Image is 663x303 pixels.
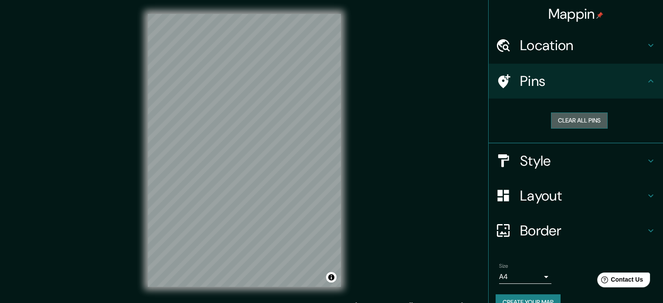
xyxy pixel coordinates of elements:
[499,270,551,284] div: A4
[585,269,653,293] iframe: Help widget launcher
[551,112,608,129] button: Clear all pins
[489,178,663,213] div: Layout
[520,187,646,204] h4: Layout
[520,152,646,170] h4: Style
[596,12,603,19] img: pin-icon.png
[520,222,646,239] h4: Border
[520,72,646,90] h4: Pins
[489,143,663,178] div: Style
[148,14,341,287] canvas: Map
[489,213,663,248] div: Border
[489,64,663,99] div: Pins
[489,28,663,63] div: Location
[499,262,508,269] label: Size
[520,37,646,54] h4: Location
[548,5,604,23] h4: Mappin
[326,272,337,283] button: Toggle attribution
